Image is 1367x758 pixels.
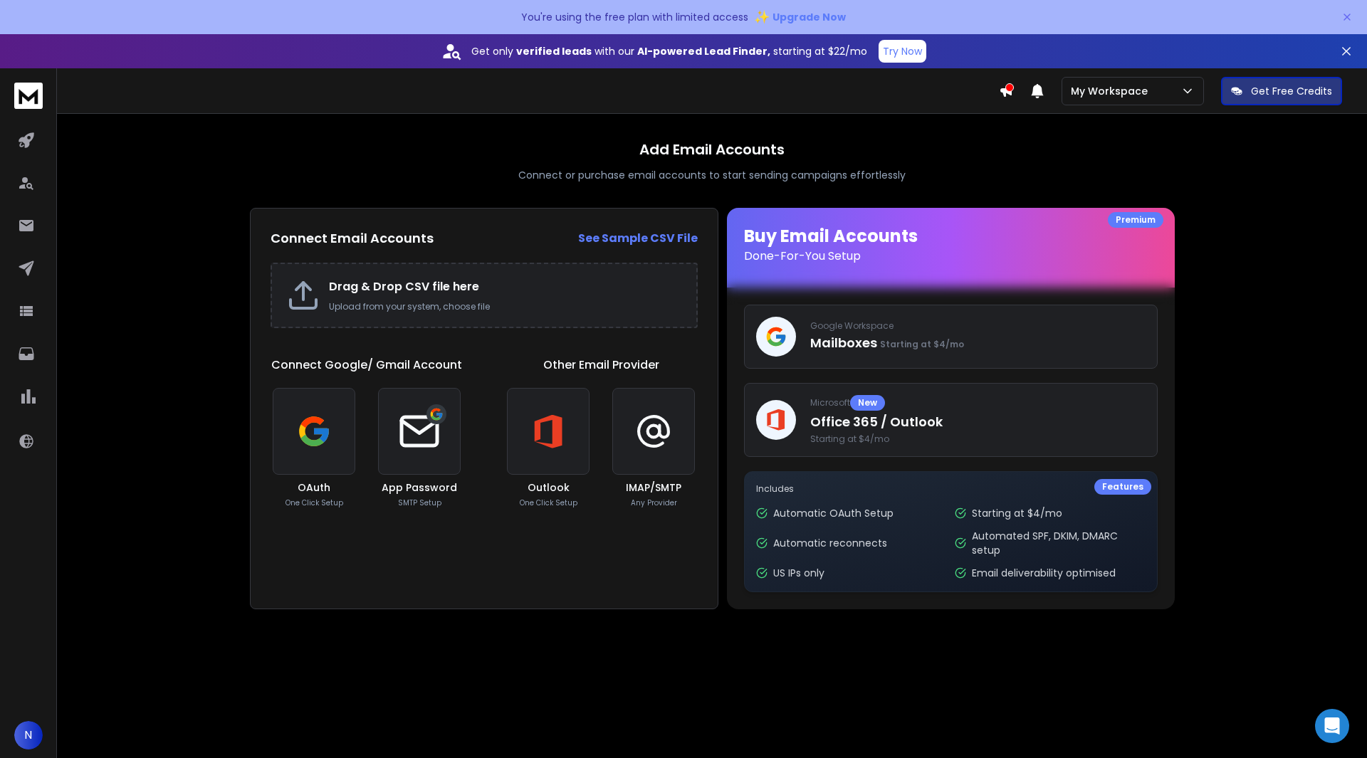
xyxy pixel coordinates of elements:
h1: Add Email Accounts [639,140,785,159]
p: You're using the free plan with limited access [521,10,748,24]
span: Starting at $4/mo [810,433,1146,445]
p: Automatic OAuth Setup [773,506,894,520]
p: US IPs only [773,566,824,580]
p: SMTP Setup [398,498,441,508]
p: Upload from your system, choose file [329,301,682,312]
div: Open Intercom Messenger [1315,709,1349,743]
p: One Click Setup [520,498,577,508]
div: Premium [1108,212,1163,228]
div: Features [1094,479,1151,495]
button: ✨Upgrade Now [754,3,846,31]
p: Get Free Credits [1251,84,1332,98]
div: New [850,395,885,411]
p: Get only with our starting at $22/mo [471,44,867,58]
h2: Connect Email Accounts [271,228,434,248]
button: N [14,721,43,749]
p: Microsoft [810,395,1146,411]
h3: Outlook [528,480,570,495]
h1: Connect Google/ Gmail Account [271,357,462,374]
p: Includes [756,483,1146,495]
p: My Workspace [1071,84,1153,98]
p: Mailboxes [810,333,1146,353]
p: Try Now [883,44,922,58]
p: Office 365 / Outlook [810,412,1146,432]
h2: Drag & Drop CSV file here [329,278,682,295]
h3: App Password [382,480,457,495]
p: Done-For-You Setup [744,248,1158,265]
h1: Buy Email Accounts [744,225,1158,265]
img: logo [14,83,43,109]
p: Any Provider [631,498,677,508]
span: ✨ [754,7,770,27]
p: Connect or purchase email accounts to start sending campaigns effortlessly [518,168,906,182]
span: Upgrade Now [772,10,846,24]
strong: AI-powered Lead Finder, [637,44,770,58]
p: Automated SPF, DKIM, DMARC setup [972,529,1145,557]
span: Starting at $4/mo [880,338,964,350]
a: See Sample CSV File [578,230,698,247]
p: Automatic reconnects [773,536,887,550]
p: Starting at $4/mo [972,506,1062,520]
p: One Click Setup [286,498,343,508]
h1: Other Email Provider [543,357,659,374]
strong: See Sample CSV File [578,230,698,246]
button: Try Now [879,40,926,63]
h3: IMAP/SMTP [626,480,681,495]
button: Get Free Credits [1221,77,1342,105]
strong: verified leads [516,44,592,58]
h3: OAuth [298,480,330,495]
p: Email deliverability optimised [972,566,1116,580]
p: Google Workspace [810,320,1146,332]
